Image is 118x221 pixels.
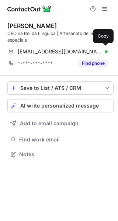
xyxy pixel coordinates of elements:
button: Add to email campaign [7,117,114,130]
div: CEO na Rei da Linguiça | Artesanato de linguiças especiais [7,30,114,43]
button: save-profile-one-click [7,81,114,95]
span: Add to email campaign [20,120,79,126]
span: AI write personalized message [20,103,99,109]
button: AI write personalized message [7,99,114,112]
div: [PERSON_NAME] [7,22,57,29]
div: Save to List / ATS / CRM [20,85,101,91]
button: Notes [7,149,114,159]
img: ContactOut v5.3.10 [7,4,52,13]
span: [EMAIL_ADDRESS][DOMAIN_NAME] [18,48,102,55]
button: Reveal Button [79,60,108,67]
span: Notes [19,151,111,158]
button: Find work email [7,134,114,145]
span: Find work email [19,136,111,143]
